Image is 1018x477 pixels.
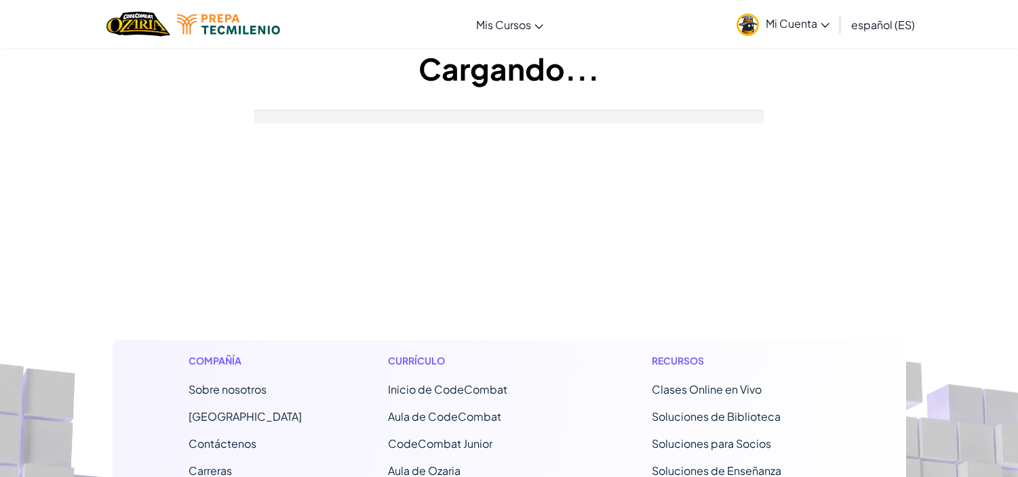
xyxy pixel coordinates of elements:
h1: Compañía [189,354,302,368]
a: Soluciones de Biblioteca [652,409,781,423]
img: Home [106,10,170,38]
a: español (ES) [844,6,922,43]
span: Contáctenos [189,436,256,451]
span: Mis Cursos [476,18,531,32]
img: Tecmilenio logo [177,14,280,35]
span: español (ES) [851,18,915,32]
img: avatar [737,14,759,36]
h1: Recursos [652,354,830,368]
a: Ozaria by CodeCombat logo [106,10,170,38]
span: Inicio de CodeCombat [388,382,507,396]
a: Aula de CodeCombat [388,409,501,423]
a: Mi Cuenta [730,3,836,45]
a: CodeCombat Junior [388,436,492,451]
span: Mi Cuenta [766,16,829,30]
a: Soluciones para Socios [652,436,771,451]
a: Sobre nosotros [189,382,267,396]
h1: Currículo [388,354,566,368]
a: Clases Online en Vivo [652,382,762,396]
a: Mis Cursos [469,6,550,43]
a: [GEOGRAPHIC_DATA] [189,409,302,423]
